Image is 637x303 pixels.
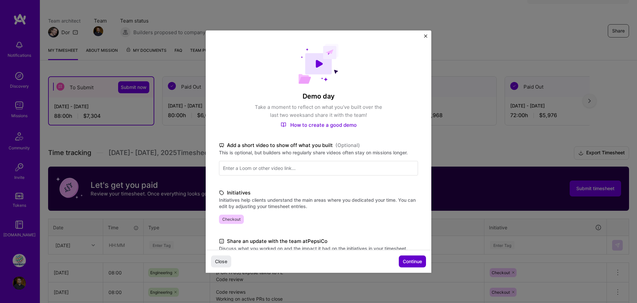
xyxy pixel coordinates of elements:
i: icon DocumentBlack [219,237,224,245]
span: (Optional) [335,141,360,149]
img: Demo day [298,43,339,84]
label: Discuss what you worked on and the impact it had on the initiatives in your timesheet. [219,245,418,251]
button: Close [211,256,231,267]
h4: Demo day [219,92,418,100]
i: icon TvBlack [219,141,224,149]
label: Initiatives help clients understand the main areas where you dedicated your time. You can edit by... [219,196,418,209]
button: Continue [399,256,426,267]
img: How to create a good demo [281,122,286,127]
i: icon TagBlack [219,189,224,196]
label: This is optional, but builders who regularly share videos often stay on missions longer. [219,149,418,155]
button: Close [424,34,427,41]
input: Enter a Loom or other video link... [219,161,418,175]
label: Share an update with the team at PepsiCo [219,237,418,245]
p: Take a moment to reflect on what you've built over the last two weeks and share it with the team! [252,103,385,119]
span: Continue [403,258,422,265]
span: Close [215,258,227,265]
label: Initiatives [219,189,418,196]
a: How to create a good demo [281,121,357,128]
span: Checkout [219,214,244,224]
label: Add a short video to show off what you built [219,141,418,149]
